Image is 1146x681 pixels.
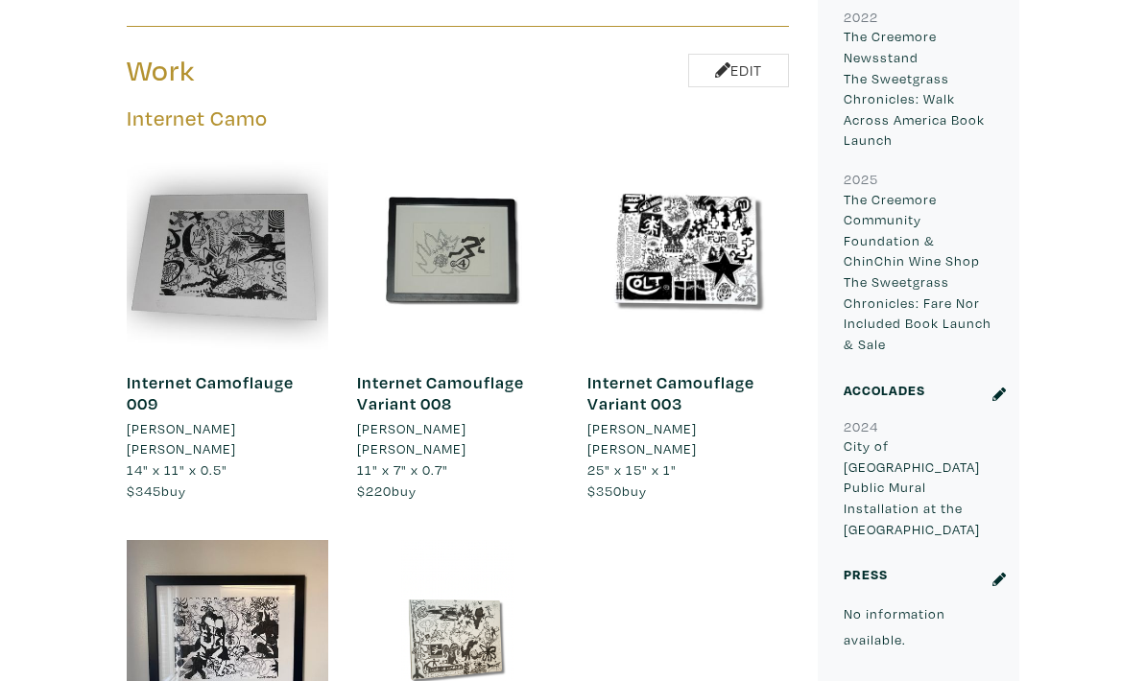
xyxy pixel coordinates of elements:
[844,417,878,435] small: 2024
[844,435,993,539] p: City of [GEOGRAPHIC_DATA] Public Mural Installation at the [GEOGRAPHIC_DATA]
[357,460,448,479] span: 11" x 7" x 0.7"
[357,371,524,414] a: Internet Camouflage Variant 008
[844,604,945,648] small: No information available.
[844,565,888,583] small: Press
[587,418,789,459] a: [PERSON_NAME] [PERSON_NAME]
[357,481,417,500] span: buy
[127,53,443,89] h3: Work
[587,481,647,500] span: buy
[844,170,878,188] small: 2025
[127,460,227,479] span: 14" x 11" x 0.5"
[127,106,789,131] h5: Internet Camo
[844,8,878,26] small: 2022
[357,481,392,500] span: $220
[587,371,754,414] a: Internet Camouflage Variant 003
[587,460,677,479] span: 25" x 15" x 1"
[587,481,622,500] span: $350
[688,54,789,87] a: Edit
[357,418,559,459] a: [PERSON_NAME] [PERSON_NAME]
[127,481,161,500] span: $345
[844,381,925,399] small: Accolades
[844,26,993,151] p: The Creemore Newsstand The Sweetgrass Chronicles: Walk Across America Book Launch
[127,371,294,414] a: Internet Camoflauge 009
[844,189,993,355] p: The Creemore Community Foundation & ChinChin Wine Shop The Sweetgrass Chronicles: Fare Nor Includ...
[127,418,328,459] a: [PERSON_NAME] [PERSON_NAME]
[127,481,186,500] span: buy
